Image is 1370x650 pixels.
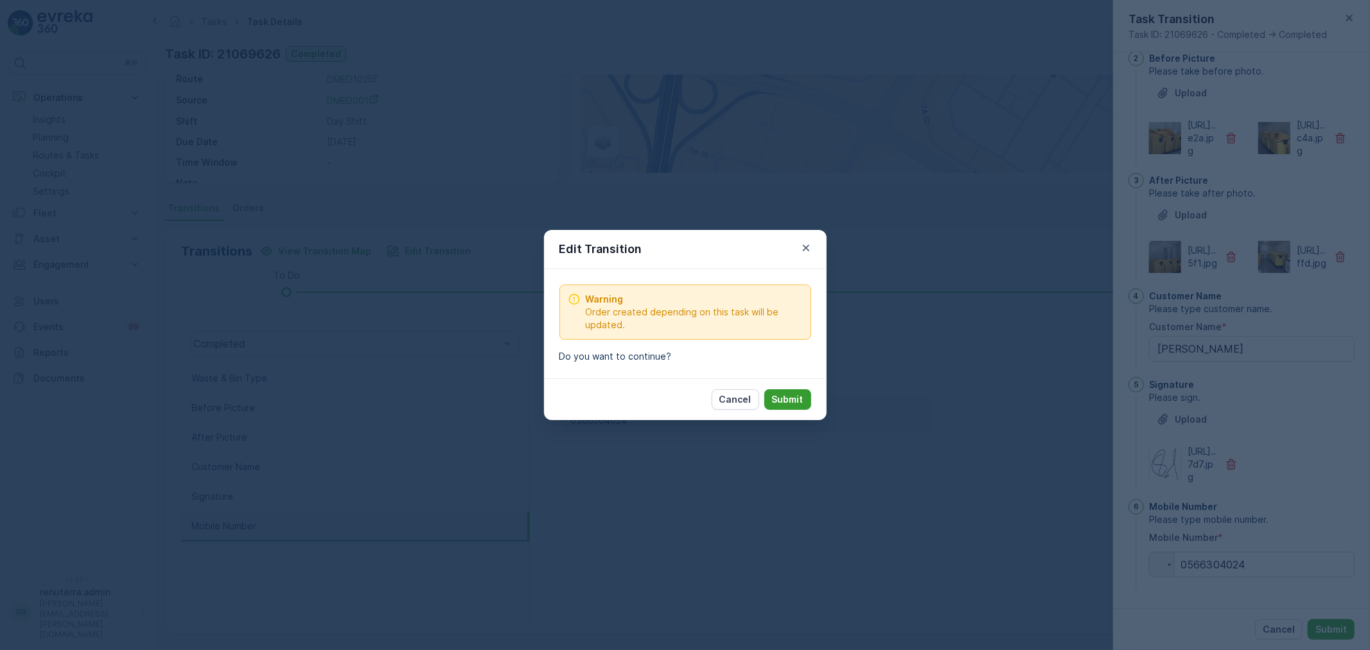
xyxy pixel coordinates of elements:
p: Cancel [719,393,751,406]
span: Order created depending on this task will be updated. [586,306,803,331]
p: Edit Transition [559,240,642,258]
button: Cancel [712,389,759,410]
button: Submit [764,389,811,410]
p: Do you want to continue? [559,350,811,363]
p: Submit [772,393,804,406]
span: Warning [586,293,803,306]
